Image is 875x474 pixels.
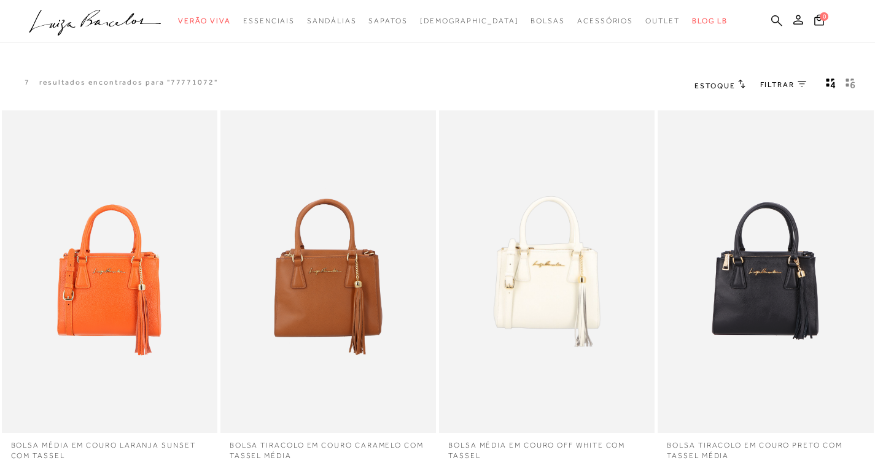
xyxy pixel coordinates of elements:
[820,12,828,21] span: 0
[307,17,356,25] span: Sandálias
[440,112,653,432] img: BOLSA MÉDIA EM COURO OFF WHITE COM TASSEL
[220,433,436,461] a: BOLSA TIRACOLO EM COURO CARAMELO COM TASSEL MÉDIA
[692,17,728,25] span: BLOG LB
[659,112,872,432] img: BOLSA TIRACOLO EM COURO PRETO COM TASSEL MÉDIA
[368,17,407,25] span: Sapatos
[760,80,795,90] span: FILTRAR
[645,17,680,25] span: Outlet
[307,10,356,32] a: categoryNavScreenReaderText
[3,112,216,432] img: BOLSA MÉDIA EM COURO LARANJA SUNSET COM TASSEL
[2,433,217,461] a: BOLSA MÉDIA EM COURO LARANJA SUNSET COM TASSEL
[368,10,407,32] a: categoryNavScreenReaderText
[420,17,519,25] span: [DEMOGRAPHIC_DATA]
[577,10,633,32] a: categoryNavScreenReaderText
[811,13,828,30] button: 0
[25,77,30,88] p: 7
[39,77,218,88] : resultados encontrados para "77771072"
[243,10,295,32] a: categoryNavScreenReaderText
[842,77,859,93] button: gridText6Desc
[645,10,680,32] a: categoryNavScreenReaderText
[178,10,231,32] a: categoryNavScreenReaderText
[531,17,565,25] span: Bolsas
[822,77,839,93] button: Mostrar 4 produtos por linha
[658,433,873,461] a: BOLSA TIRACOLO EM COURO PRETO COM TASSEL MÉDIA
[439,433,655,461] a: BOLSA MÉDIA EM COURO OFF WHITE COM TASSEL
[531,10,565,32] a: categoryNavScreenReaderText
[178,17,231,25] span: Verão Viva
[222,112,435,432] img: BOLSA TIRACOLO EM COURO CARAMELO COM TASSEL MÉDIA
[694,82,735,90] span: Estoque
[243,17,295,25] span: Essenciais
[420,10,519,32] a: noSubCategoriesText
[577,17,633,25] span: Acessórios
[692,10,728,32] a: BLOG LB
